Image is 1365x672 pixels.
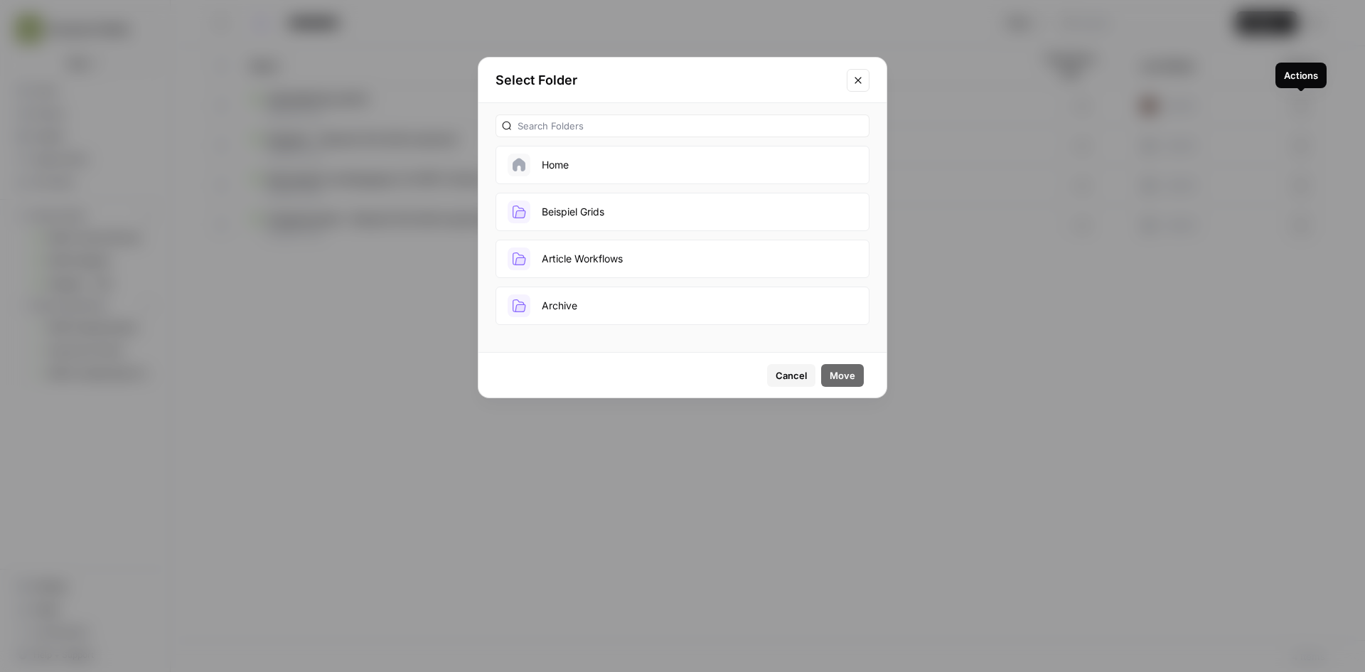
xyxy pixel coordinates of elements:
button: Archive [496,287,869,325]
button: Move [821,364,864,387]
span: Cancel [776,368,807,383]
h2: Select Folder [496,70,838,90]
button: Cancel [767,364,815,387]
div: Actions [1284,68,1318,82]
input: Search Folders [518,119,863,133]
button: Close modal [847,69,869,92]
button: Home [496,146,869,184]
button: Beispiel Grids [496,193,869,231]
span: Move [830,368,855,383]
button: Article Workflows [496,240,869,278]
